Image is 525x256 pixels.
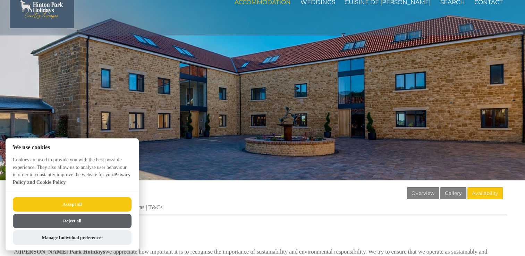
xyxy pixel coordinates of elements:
[14,229,503,242] a: Sustainability
[6,144,139,151] h2: We use cookies
[13,197,132,212] button: Accept all
[6,156,139,191] p: Cookies are used to provide you with the best possible experience. They also allow us to analyse ...
[467,187,503,199] a: Availability
[148,204,162,211] a: T&Cs
[13,214,132,228] button: Reject all
[13,230,132,245] button: Manage Individual preferences
[407,187,439,199] a: Overview
[13,172,130,185] a: Privacy Policy and Cookie Policy
[20,248,105,255] b: [PERSON_NAME] Park Holidays
[440,187,466,199] a: Gallery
